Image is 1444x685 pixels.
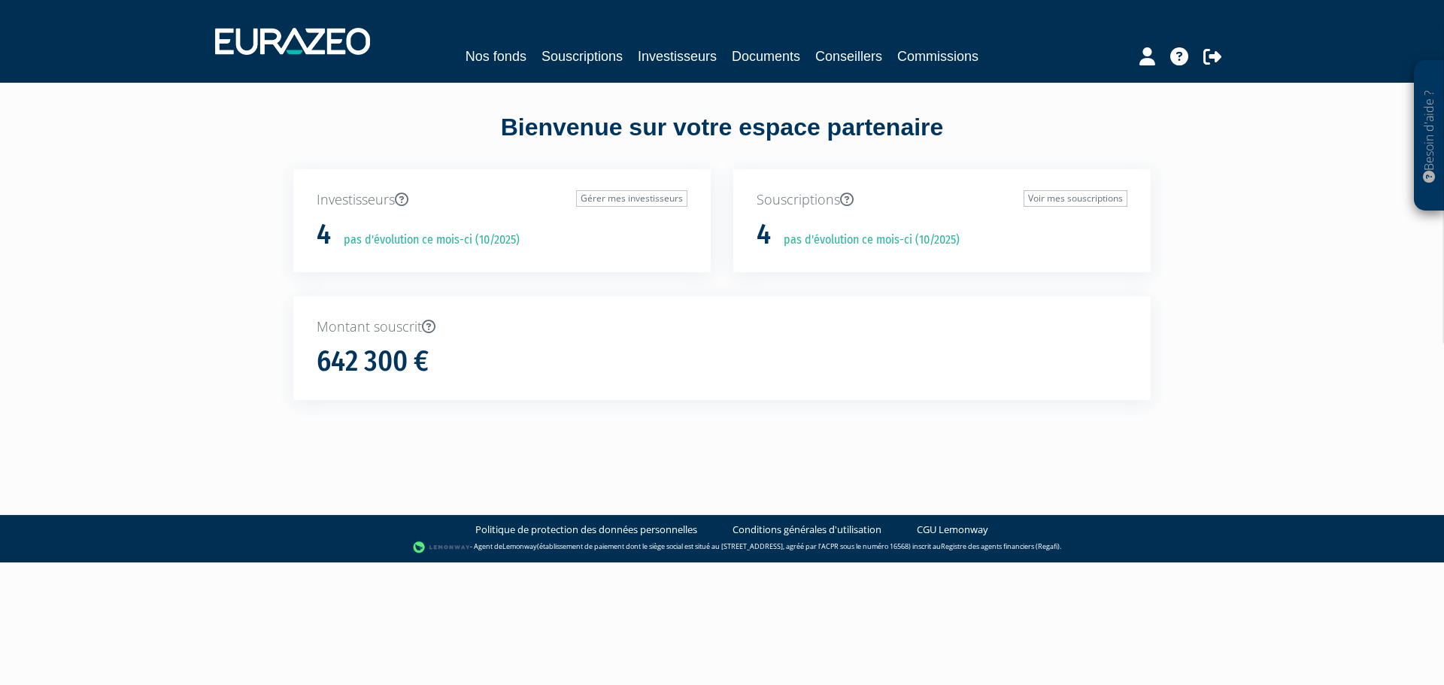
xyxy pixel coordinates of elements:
[815,46,882,67] a: Conseillers
[733,523,881,537] a: Conditions générales d'utilisation
[466,46,526,67] a: Nos fonds
[333,232,520,249] p: pas d'évolution ce mois-ci (10/2025)
[917,523,988,537] a: CGU Lemonway
[541,46,623,67] a: Souscriptions
[502,541,537,551] a: Lemonway
[317,190,687,210] p: Investisseurs
[732,46,800,67] a: Documents
[757,219,771,250] h1: 4
[773,232,960,249] p: pas d'évolution ce mois-ci (10/2025)
[1421,68,1438,204] p: Besoin d'aide ?
[475,523,697,537] a: Politique de protection des données personnelles
[576,190,687,207] a: Gérer mes investisseurs
[317,346,429,377] h1: 642 300 €
[317,219,331,250] h1: 4
[15,540,1429,555] div: - Agent de (établissement de paiement dont le siège social est situé au [STREET_ADDRESS], agréé p...
[1024,190,1127,207] a: Voir mes souscriptions
[757,190,1127,210] p: Souscriptions
[941,541,1060,551] a: Registre des agents financiers (Regafi)
[638,46,717,67] a: Investisseurs
[282,111,1162,169] div: Bienvenue sur votre espace partenaire
[413,540,471,555] img: logo-lemonway.png
[317,317,1127,337] p: Montant souscrit
[897,46,978,67] a: Commissions
[215,28,370,55] img: 1732889491-logotype_eurazeo_blanc_rvb.png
